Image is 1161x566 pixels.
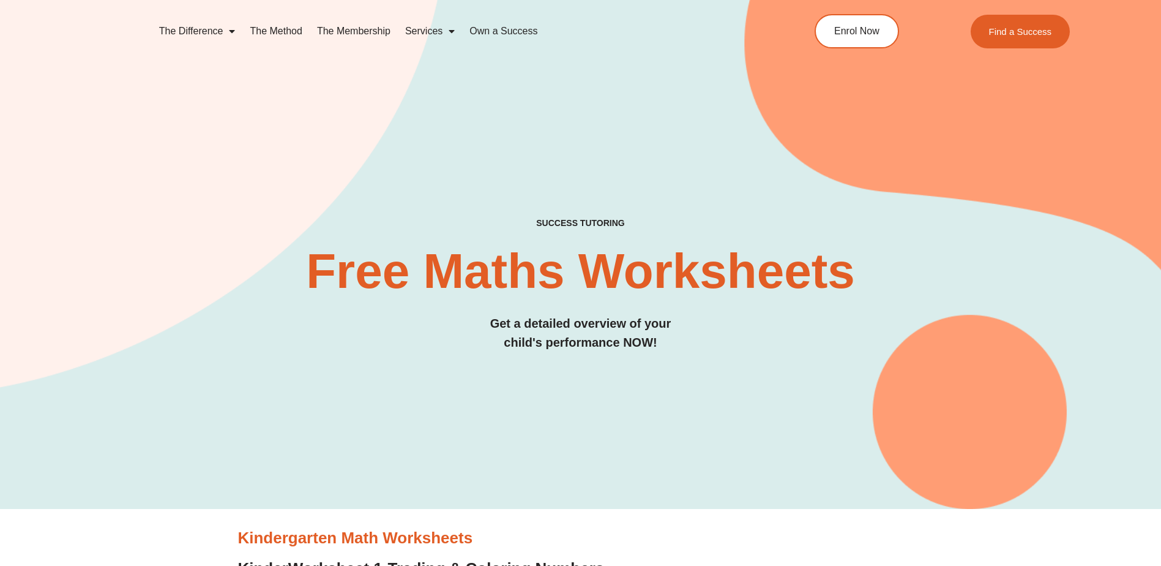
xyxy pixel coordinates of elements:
[398,17,462,45] a: Services
[152,17,759,45] nav: Menu
[989,27,1052,36] span: Find a Success
[152,17,243,45] a: The Difference
[462,17,545,45] a: Own a Success
[310,17,398,45] a: The Membership
[238,528,924,549] h3: Kindergarten Math Worksheets
[834,26,879,36] span: Enrol Now
[971,15,1070,48] a: Find a Success
[91,218,1070,228] h4: SUCCESS TUTORING​
[815,14,899,48] a: Enrol Now
[242,17,309,45] a: The Method
[91,247,1070,296] h2: Free Maths Worksheets​
[91,314,1070,352] h3: Get a detailed overview of your child's performance NOW!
